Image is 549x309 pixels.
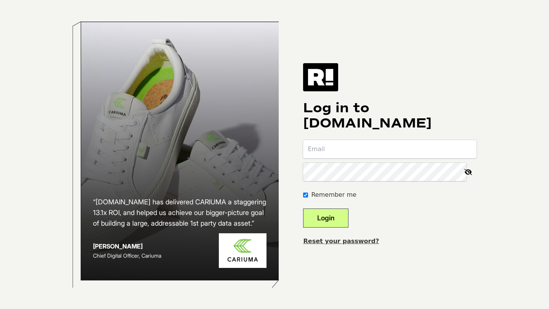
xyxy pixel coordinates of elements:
h2: “[DOMAIN_NAME] has delivered CARIUMA a staggering 13.1x ROI, and helped us achieve our bigger-pic... [93,197,267,229]
strong: [PERSON_NAME] [93,242,143,250]
a: Reset your password? [303,237,379,245]
img: Retention.com [303,63,338,91]
label: Remember me [311,190,356,199]
button: Login [303,209,348,228]
h1: Log in to [DOMAIN_NAME] [303,100,477,131]
img: Cariuma [219,233,266,268]
input: Email [303,140,477,158]
span: Chief Digital Officer, Cariuma [93,252,161,259]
